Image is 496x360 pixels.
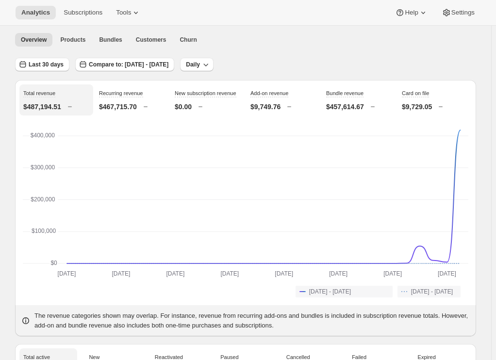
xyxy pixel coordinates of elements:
[110,6,147,19] button: Tools
[112,270,131,277] text: [DATE]
[89,61,168,68] span: Compare to: [DATE] - [DATE]
[99,90,143,96] span: Recurring revenue
[21,9,50,16] span: Analytics
[402,102,432,112] p: $9,729.05
[326,102,364,112] p: $457,614.67
[389,6,433,19] button: Help
[397,286,461,297] button: [DATE] - [DATE]
[250,90,288,96] span: Add-on revenue
[436,6,480,19] button: Settings
[438,270,456,277] text: [DATE]
[64,9,102,16] span: Subscriptions
[31,196,55,203] text: $200,000
[220,354,238,360] span: Paused
[99,36,122,44] span: Bundles
[50,260,57,266] text: $0
[402,90,429,96] span: Card on file
[250,102,281,112] p: $9,749.76
[296,286,393,297] button: [DATE] - [DATE]
[329,270,347,277] text: [DATE]
[411,288,453,295] span: [DATE] - [DATE]
[23,90,55,96] span: Total revenue
[405,9,418,16] span: Help
[326,90,364,96] span: Bundle revenue
[309,288,351,295] span: [DATE] - [DATE]
[136,36,166,44] span: Customers
[60,36,85,44] span: Products
[31,164,55,171] text: $300,000
[286,354,310,360] span: Cancelled
[180,36,197,44] span: Churn
[29,61,64,68] span: Last 30 days
[21,36,47,44] span: Overview
[175,90,236,96] span: New subscription revenue
[116,9,131,16] span: Tools
[31,132,55,139] text: $400,000
[418,354,436,360] span: Expired
[175,102,192,112] p: $0.00
[99,102,137,112] p: $467,715.70
[180,58,214,71] button: Daily
[58,6,108,19] button: Subscriptions
[34,311,470,330] p: The revenue categories shown may overlap. For instance, revenue from recurring add-ons and bundle...
[16,6,56,19] button: Analytics
[75,58,174,71] button: Compare to: [DATE] - [DATE]
[451,9,475,16] span: Settings
[352,354,366,360] span: Failed
[58,270,76,277] text: [DATE]
[166,270,184,277] text: [DATE]
[275,270,293,277] text: [DATE]
[32,228,56,234] text: $100,000
[383,270,402,277] text: [DATE]
[23,102,61,112] p: $487,194.51
[23,354,50,360] span: Total active
[15,58,69,71] button: Last 30 days
[186,61,200,68] span: Daily
[155,354,183,360] span: Reactivated
[89,354,99,360] span: New
[220,270,239,277] text: [DATE]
